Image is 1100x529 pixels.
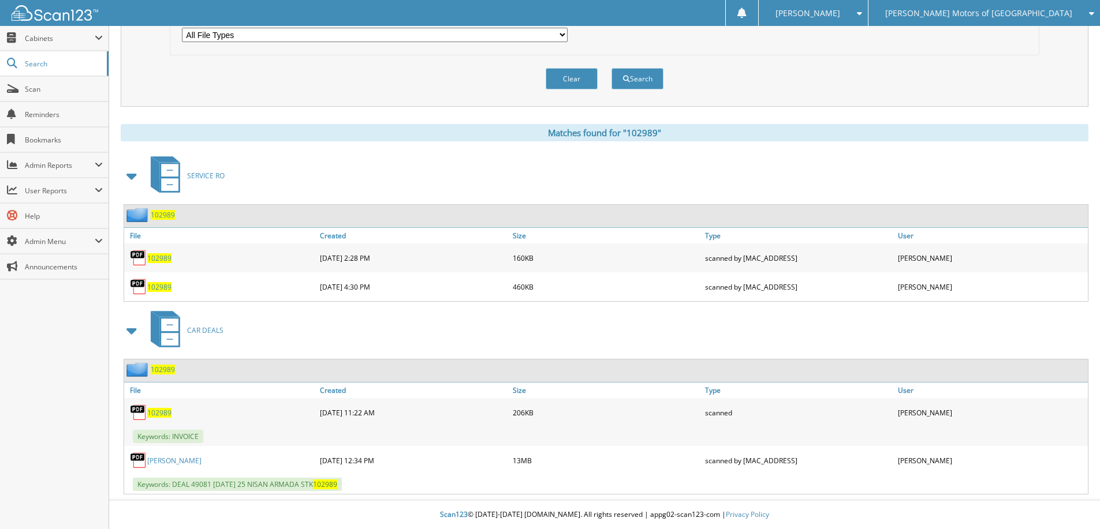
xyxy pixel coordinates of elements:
[317,228,510,243] a: Created
[121,124,1088,141] div: Matches found for "102989"
[130,278,147,295] img: PDF.png
[147,253,171,263] a: 102989
[25,33,95,43] span: Cabinets
[895,382,1088,398] a: User
[546,68,598,89] button: Clear
[144,153,225,198] a: SERVICE RO
[702,449,895,472] div: scanned by [MAC_ADDRESS]
[144,307,223,353] a: CAR DEALS
[25,237,95,246] span: Admin Menu
[133,430,203,443] span: Keywords: INVOICE
[25,84,103,94] span: Scan
[611,68,663,89] button: Search
[510,382,703,398] a: Size
[124,228,317,243] a: File
[510,401,703,424] div: 206KB
[510,275,703,298] div: 460KB
[317,275,510,298] div: [DATE] 4:30 PM
[440,509,468,519] span: Scan123
[702,401,895,424] div: scanned
[510,246,703,269] div: 160KB
[130,249,147,267] img: PDF.png
[12,5,98,21] img: scan123-logo-white.svg
[25,160,95,170] span: Admin Reports
[25,59,101,69] span: Search
[895,228,1088,243] a: User
[187,171,225,181] span: SERVICE RO
[775,10,840,17] span: [PERSON_NAME]
[151,365,175,374] a: 102989
[317,401,510,424] div: [DATE] 11:22 AM
[702,382,895,398] a: Type
[895,449,1088,472] div: [PERSON_NAME]
[130,404,147,421] img: PDF.png
[895,275,1088,298] div: [PERSON_NAME]
[726,509,769,519] a: Privacy Policy
[895,246,1088,269] div: [PERSON_NAME]
[1042,474,1100,529] iframe: Chat Widget
[313,479,337,489] span: 102989
[130,452,147,469] img: PDF.png
[25,186,95,196] span: User Reports
[702,228,895,243] a: Type
[147,456,202,466] a: [PERSON_NAME]
[25,110,103,119] span: Reminders
[147,408,171,418] a: 102989
[124,382,317,398] a: File
[317,246,510,269] div: [DATE] 2:28 PM
[702,275,895,298] div: scanned by [MAC_ADDRESS]
[510,228,703,243] a: Size
[109,501,1100,529] div: © [DATE]-[DATE] [DOMAIN_NAME]. All rights reserved | appg02-scan123-com |
[126,208,151,222] img: folder2.png
[895,401,1088,424] div: [PERSON_NAME]
[147,282,171,292] a: 102989
[133,478,342,491] span: Keywords: DEAL 49081 [DATE] 25 NISAN ARMADA STK
[702,246,895,269] div: scanned by [MAC_ADDRESS]
[151,210,175,220] a: 102989
[317,382,510,398] a: Created
[187,325,223,335] span: CAR DEALS
[25,262,103,272] span: Announcements
[317,449,510,472] div: [DATE] 12:34 PM
[25,135,103,145] span: Bookmarks
[126,362,151,377] img: folder2.png
[25,211,103,221] span: Help
[885,10,1072,17] span: [PERSON_NAME] Motors of [GEOGRAPHIC_DATA]
[510,449,703,472] div: 13MB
